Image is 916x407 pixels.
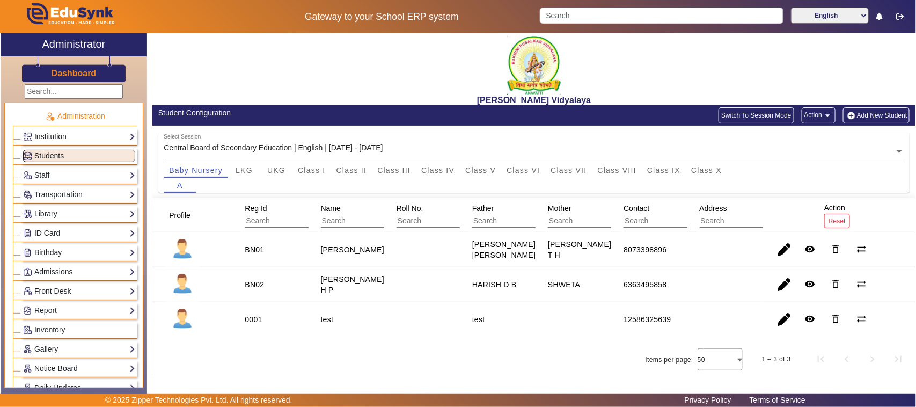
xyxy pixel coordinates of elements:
[169,236,196,263] img: profile.png
[42,38,105,50] h2: Administrator
[472,214,568,228] input: Search
[802,107,836,123] button: Action
[805,244,816,255] mat-icon: remove_red_eye
[321,204,341,213] span: Name
[624,314,671,325] div: 12586325639
[805,314,816,324] mat-icon: remove_red_eye
[548,239,611,260] div: [PERSON_NAME] T H
[164,142,383,154] div: Central Board of Secondary Education | English | [DATE] - [DATE]
[831,279,841,289] mat-icon: delete_outline
[24,152,32,160] img: Students.png
[34,151,64,160] span: Students
[808,346,834,372] button: First page
[317,199,430,232] div: Name
[831,244,841,255] mat-icon: delete_outline
[843,107,910,123] button: Add New Student
[377,166,411,174] span: Class III
[762,354,791,365] div: 1 – 3 of 3
[164,133,201,141] div: Select Session
[51,68,97,79] a: Dashboard
[544,199,657,232] div: Mother
[169,306,196,333] img: profile.png
[165,206,204,225] div: Profile
[321,245,384,254] staff-with-status: [PERSON_NAME]
[885,346,911,372] button: Last page
[393,199,506,232] div: Roll No.
[647,166,680,174] span: Class IX
[169,211,190,220] span: Profile
[805,279,816,289] mat-icon: remove_red_eye
[236,166,253,174] span: LKG
[13,111,137,122] p: Administration
[551,166,587,174] span: Class VII
[169,166,223,174] span: Baby Nursery
[620,199,733,232] div: Contact
[744,393,811,407] a: Terms of Service
[158,107,529,119] div: Student Configuration
[397,214,493,228] input: Search
[169,271,196,298] img: profile.png
[540,8,783,24] input: Search
[472,279,517,290] div: HARISH D B
[719,107,794,123] button: Switch To Session Mode
[472,204,494,213] span: Father
[298,166,326,174] span: Class I
[52,68,97,78] h3: Dashboard
[245,279,264,290] div: BN02
[624,279,666,290] div: 6363495858
[465,166,496,174] span: Class V
[856,244,867,255] mat-icon: sync_alt
[624,244,666,255] div: 8073398896
[25,84,123,99] input: Search...
[468,199,582,232] div: Father
[846,111,857,120] img: add-new-student.png
[548,214,644,228] input: Search
[421,166,455,174] span: Class IV
[105,395,292,406] p: © 2025 Zipper Technologies Pvt. Ltd. All rights reserved.
[267,166,285,174] span: UKG
[822,110,833,121] mat-icon: arrow_drop_down
[24,326,32,334] img: Inventory.png
[397,204,423,213] span: Roll No.
[679,393,737,407] a: Privacy Policy
[1,33,147,56] a: Administrator
[696,199,809,232] div: Address
[646,354,693,365] div: Items per page:
[507,166,540,174] span: Class VI
[700,204,727,213] span: Address
[23,324,135,336] a: Inventory
[321,214,417,228] input: Search
[856,314,867,324] mat-icon: sync_alt
[548,279,580,290] div: SHWETA
[235,11,529,23] h5: Gateway to your School ERP system
[245,214,341,228] input: Search
[507,36,561,95] img: 1f9ccde3-ca7c-4581-b515-4fcda2067381
[336,166,367,174] span: Class II
[241,199,354,232] div: Reg Id
[856,279,867,289] mat-icon: sync_alt
[45,112,55,121] img: Administration.png
[824,214,850,228] button: Reset
[834,346,860,372] button: Previous page
[624,204,649,213] span: Contact
[548,204,571,213] span: Mother
[860,346,885,372] button: Next page
[598,166,636,174] span: Class VIII
[624,214,720,228] input: Search
[34,325,65,334] span: Inventory
[472,314,485,325] div: test
[691,166,722,174] span: Class X
[321,275,384,294] staff-with-status: [PERSON_NAME] H P
[472,239,536,260] div: [PERSON_NAME] [PERSON_NAME]
[245,204,267,213] span: Reg Id
[245,314,262,325] div: 0001
[177,181,183,189] span: A
[831,314,841,324] mat-icon: delete_outline
[321,315,334,324] staff-with-status: test
[700,214,796,228] input: Search
[245,244,264,255] div: BN01
[820,198,854,232] div: Action
[152,95,915,105] h2: [PERSON_NAME] Vidyalaya
[23,150,135,162] a: Students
